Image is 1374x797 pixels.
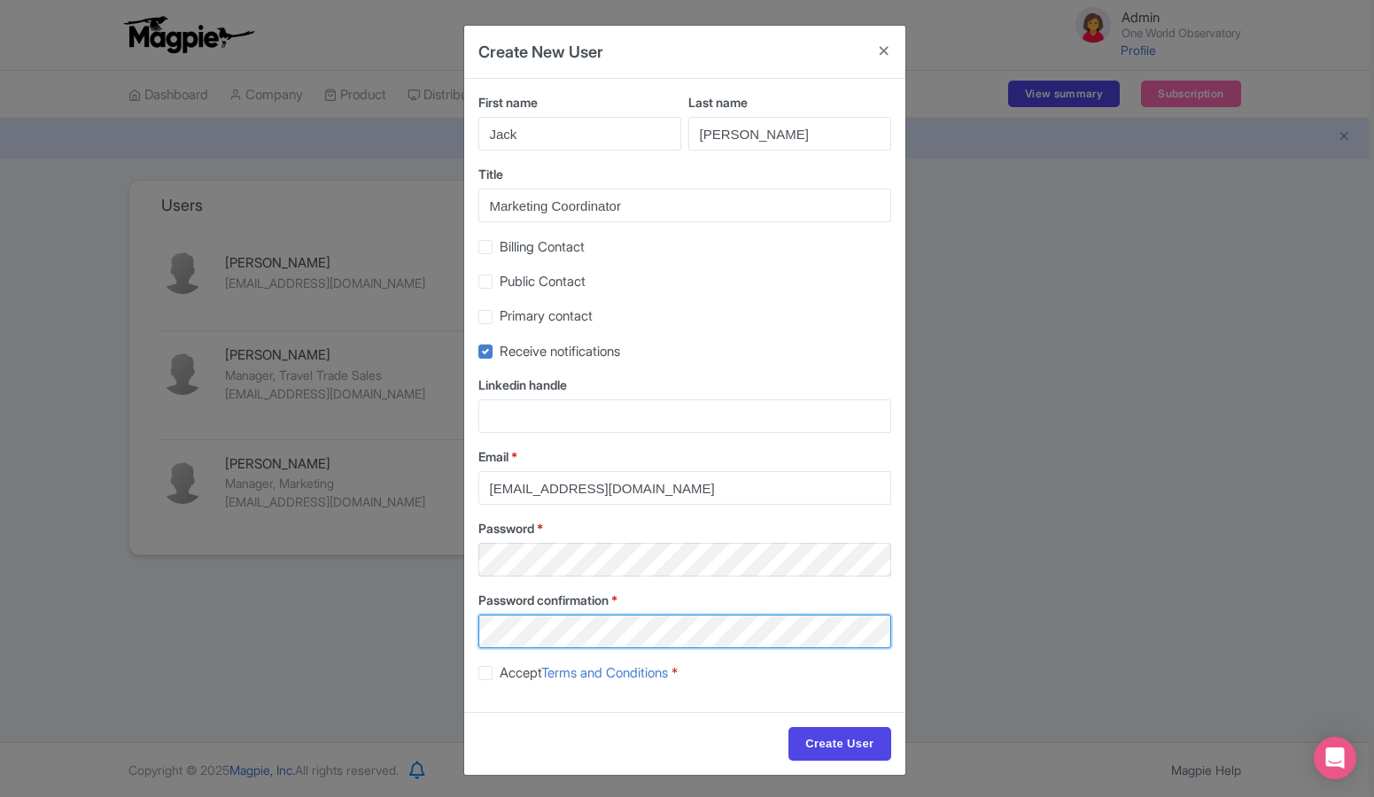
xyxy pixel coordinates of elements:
span: Password [478,521,534,536]
span: Linkedin handle [478,377,567,392]
span: Last name [688,95,748,110]
span: Primary contact [500,307,593,324]
span: Public Contact [500,273,586,290]
input: Create User [788,727,890,761]
span: Accept [500,664,668,681]
span: Billing Contact [500,238,585,255]
a: Terms and Conditions [541,664,668,681]
h4: Create New User [478,40,603,64]
span: Title [478,166,503,182]
span: First name [478,95,538,110]
span: Receive notifications [500,343,620,360]
span: Password confirmation [478,592,609,607]
div: Open Intercom Messenger [1314,737,1356,779]
span: Email [478,449,508,464]
button: Close [863,26,905,76]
